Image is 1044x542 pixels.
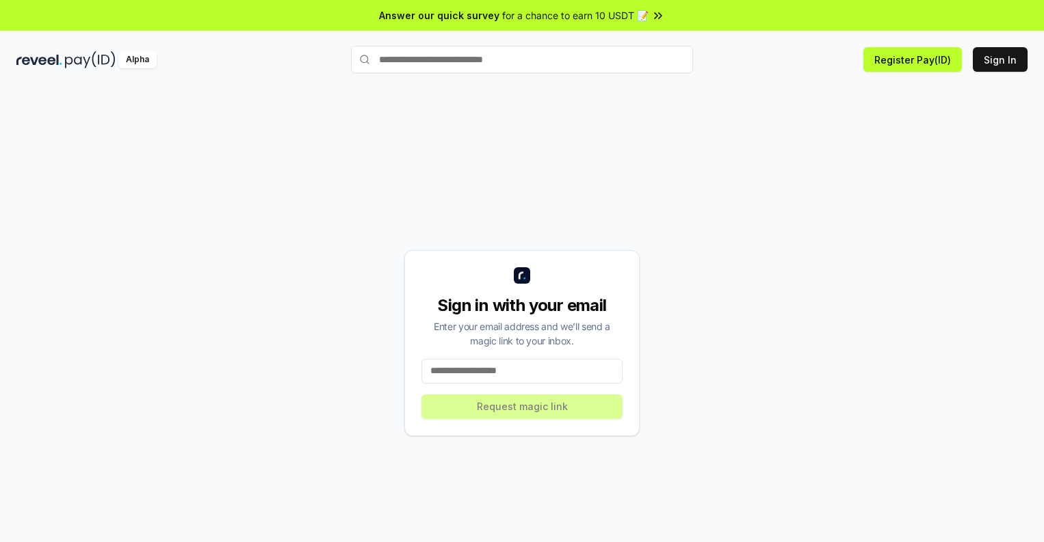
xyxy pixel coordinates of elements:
div: Alpha [118,51,157,68]
div: Sign in with your email [421,295,623,316]
button: Sign In [973,47,1028,72]
span: for a chance to earn 10 USDT 📝 [502,8,649,23]
div: Enter your email address and we’ll send a magic link to your inbox. [421,319,623,348]
button: Register Pay(ID) [863,47,962,72]
img: logo_small [514,267,530,284]
img: reveel_dark [16,51,62,68]
img: pay_id [65,51,116,68]
span: Answer our quick survey [379,8,499,23]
